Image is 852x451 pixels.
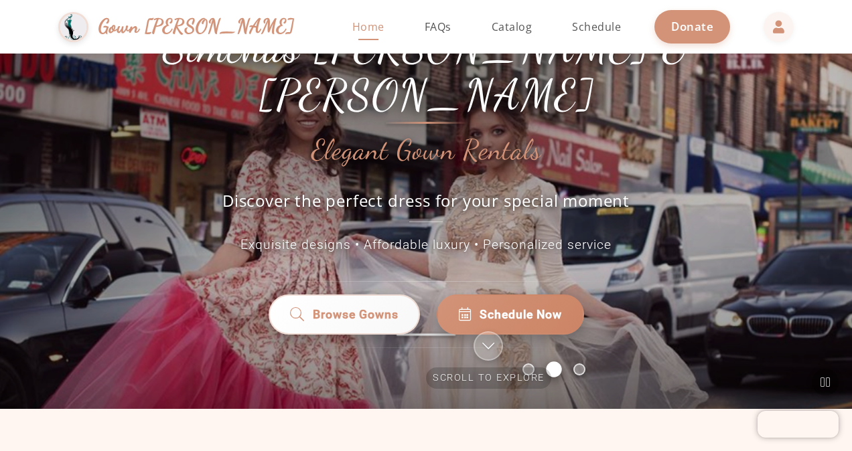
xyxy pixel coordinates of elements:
[58,9,308,46] a: Gown [PERSON_NAME]
[492,19,532,34] span: Catalog
[58,12,88,42] img: Gown Gmach Logo
[311,135,541,166] h2: Elegant Gown Rentals
[654,10,730,43] a: Donate
[312,306,398,323] span: Browse Gowns
[671,19,713,34] span: Donate
[480,306,562,323] span: Schedule Now
[425,19,451,34] span: FAQs
[125,236,727,255] p: Exquisite designs • Affordable luxury • Personalized service
[208,189,644,222] p: Discover the perfect dress for your special moment
[572,19,621,34] span: Schedule
[98,12,295,41] span: Gown [PERSON_NAME]
[426,367,551,389] span: Scroll to explore
[125,24,727,118] h1: Simchas [PERSON_NAME] & [PERSON_NAME]
[758,411,839,438] iframe: Chatra live chat
[352,19,384,34] span: Home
